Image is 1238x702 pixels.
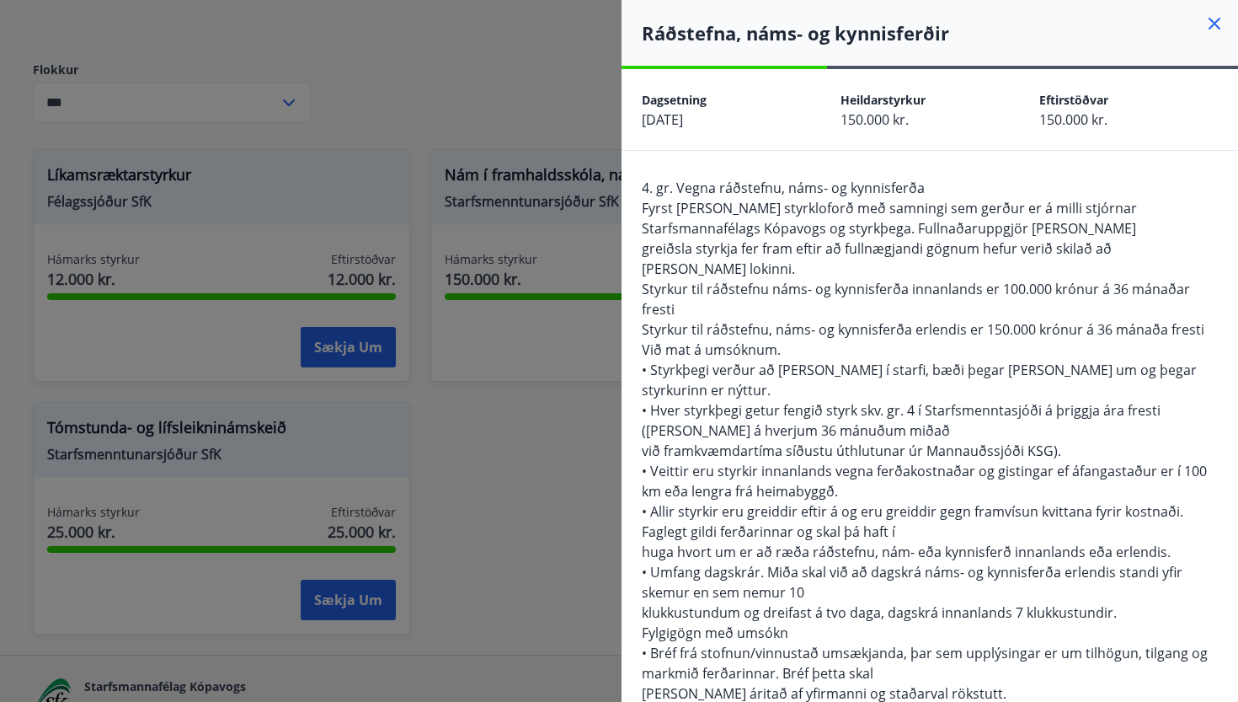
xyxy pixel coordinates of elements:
span: Við mat á umsóknum. [642,340,781,359]
span: huga hvort um er að ræða ráðstefnu, nám- eða kynnisferð innanlands eða erlendis. [642,543,1171,561]
span: Heildarstyrkur [840,92,926,108]
span: • Allir styrkir eru greiddir eftir á og eru greiddir gegn framvísun kvittana fyrir kostnaði. Fagl... [642,502,1183,541]
span: Styrkur til ráðstefnu náms- og kynnisferða innanlands er 100.000 krónur á 36 mánaðar fresti [642,280,1190,319]
span: klukkustundum og dreifast á tvo daga, dagskrá innanlands 7 klukkustundir. [642,603,1117,622]
span: • Hver styrkþegi getur fengið styrk skv. gr. 4 í Starfsmenntasjóði á þriggja ára fresti ([PERSON_... [642,401,1161,440]
span: Dagsetning [642,92,707,108]
span: • Styrkþegi verður að [PERSON_NAME] í starfi, bæði þegar [PERSON_NAME] um og þegar styrkurinn er ... [642,361,1197,399]
span: [DATE] [642,110,683,129]
span: 150.000 kr. [1039,110,1107,129]
span: Fylgigögn með umsókn [642,624,788,642]
span: við framkvæmdartíma síðustu úthlutunar úr Mannauðssjóði KSG). [642,442,1061,460]
span: Fyrst [PERSON_NAME] styrkloforð með samningi sem gerður er á milli stjórnar Starfsmannafélags Kóp... [642,199,1137,238]
span: • Bréf frá stofnun/vinnustað umsækjanda, þar sem upplýsingar er um tilhögun, tilgang og markmið f... [642,644,1208,683]
span: 150.000 kr. [840,110,909,129]
span: Eftirstöðvar [1039,92,1108,108]
span: • Umfang dagskrár. Miða skal við að dagskrá náms- og kynnisferða erlendis standi yfir skemur en s... [642,563,1182,602]
h4: Ráðstefna, náms- og kynnisferðir [642,20,1238,46]
span: Styrkur til ráðstefnu, náms- og kynnisferða erlendis er 150.000 krónur á 36 mánaða fresti [642,320,1204,339]
span: greiðsla styrkja fer fram eftir að fullnægjandi gögnum hefur verið skilað að [PERSON_NAME] lokinni. [642,239,1112,278]
span: • Veittir eru styrkir innanlands vegna ferðakostnaðar og gistingar ef áfangastaður er í 100 km eð... [642,462,1207,501]
span: 4. gr. Vegna ráðstefnu, náms- og kynnisferða [642,179,925,197]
